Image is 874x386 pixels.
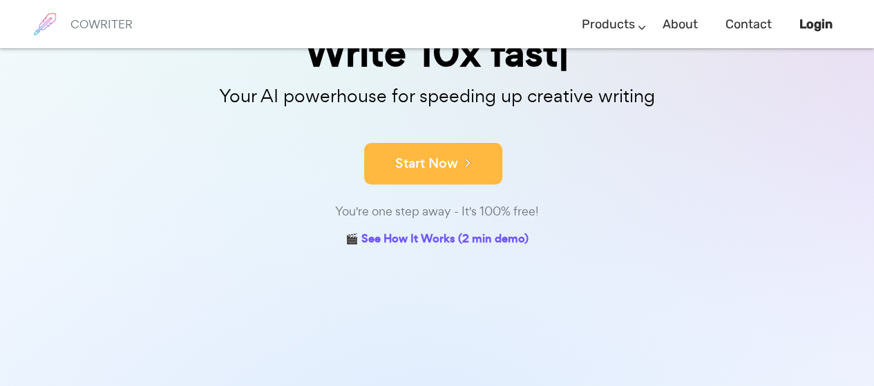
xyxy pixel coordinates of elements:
[725,4,772,45] a: Contact
[28,7,62,41] img: brand logo
[345,229,529,251] a: 🎬 See How It Works (2 min demo)
[92,202,783,222] div: You're one step away - It's 100% free!
[92,81,783,111] p: Your AI powerhouse for speeding up creative writing
[70,18,133,30] h6: COWRITER
[92,33,783,73] div: Write 10x fast
[799,17,833,32] b: Login
[364,143,502,184] button: Start Now
[799,4,833,45] a: Login
[663,4,698,45] a: About
[582,4,635,45] a: Products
